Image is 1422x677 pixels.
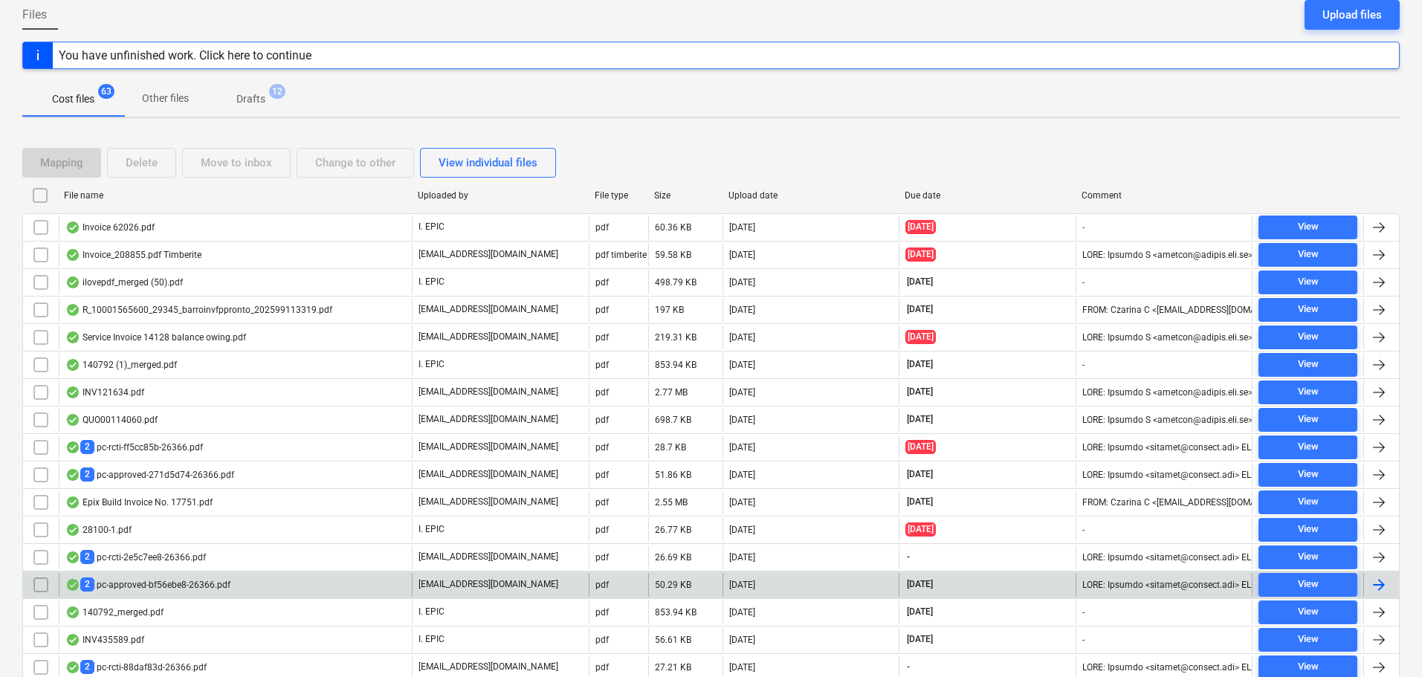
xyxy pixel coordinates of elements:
div: Due date [905,190,1070,201]
span: [DATE] [905,522,936,537]
span: [DATE] [905,413,934,426]
span: [DATE] [905,330,936,344]
button: View [1258,518,1357,542]
span: - [905,661,911,673]
button: View [1258,600,1357,624]
div: Service Invoice 14128 balance owing.pdf [65,331,246,343]
div: - [1082,635,1085,645]
span: [DATE] [905,220,936,234]
span: [DATE] [905,606,934,618]
div: View [1298,383,1319,401]
div: pdf [595,607,609,618]
span: [DATE] [905,468,934,481]
div: [DATE] [729,305,755,315]
div: pdf [595,662,609,673]
div: pdf [595,360,609,370]
span: [DATE] [905,303,934,316]
div: View [1298,658,1319,676]
div: OCR finished [65,331,80,343]
div: 140792 (1)_merged.pdf [65,359,177,371]
div: 853.94 KB [655,360,697,370]
div: - [1082,607,1085,618]
button: View [1258,490,1357,514]
div: OCR finished [65,579,80,591]
p: [EMAIL_ADDRESS][DOMAIN_NAME] [418,413,558,426]
span: 2 [80,550,94,564]
div: pdf [595,387,609,398]
div: pdf [595,552,609,563]
div: 2.55 MB [655,497,688,508]
div: [DATE] [729,470,755,480]
span: 2 [80,440,94,454]
div: 28.7 KB [655,442,686,453]
div: OCR finished [65,551,80,563]
span: 2 [80,577,94,592]
button: View [1258,271,1357,294]
span: [DATE] [905,440,936,454]
div: 197 KB [655,305,684,315]
div: OCR finished [65,221,80,233]
button: View [1258,628,1357,652]
div: 51.86 KB [655,470,691,480]
div: [DATE] [729,332,755,343]
div: pc-approved-271d5d74-26366.pdf [65,467,234,482]
div: [DATE] [729,250,755,260]
div: File type [595,190,642,201]
div: OCR finished [65,469,80,481]
div: OCR finished [65,386,80,398]
p: [EMAIL_ADDRESS][DOMAIN_NAME] [418,248,558,261]
div: - [1082,277,1085,288]
div: OCR finished [65,276,80,288]
p: Drafts [236,91,265,107]
span: [DATE] [905,276,934,288]
div: View [1298,218,1319,236]
div: OCR finished [65,441,80,453]
p: [EMAIL_ADDRESS][DOMAIN_NAME] [418,386,558,398]
div: View [1298,328,1319,346]
div: [DATE] [729,497,755,508]
p: [EMAIL_ADDRESS][DOMAIN_NAME] [418,578,558,591]
span: 63 [98,84,114,99]
div: View [1298,301,1319,318]
div: pc-rcti-2e5c7ee8-26366.pdf [65,550,206,564]
div: View [1298,631,1319,648]
div: OCR finished [65,634,80,646]
div: View [1298,493,1319,511]
p: [EMAIL_ADDRESS][DOMAIN_NAME] [418,331,558,343]
div: Invoice 62026.pdf [65,221,155,233]
p: I. EPIC [418,606,445,618]
span: 2 [80,467,94,482]
div: View [1298,576,1319,593]
p: I. EPIC [418,276,445,288]
p: Other files [142,91,189,106]
div: pdf [595,332,609,343]
p: [EMAIL_ADDRESS][DOMAIN_NAME] [418,496,558,508]
button: View [1258,573,1357,597]
div: Size [654,190,717,201]
div: pc-rcti-88daf83d-26366.pdf [65,660,207,674]
div: View [1298,438,1319,456]
div: 2.77 MB [655,387,688,398]
button: View [1258,298,1357,322]
p: [EMAIL_ADDRESS][DOMAIN_NAME] [418,468,558,481]
div: R_10001565600_29345_barroinvfppronto_202599113319.pdf [65,304,332,316]
div: ilovepdf_merged (50).pdf [65,276,183,288]
div: pdf [595,415,609,425]
div: View [1298,521,1319,538]
span: [DATE] [905,386,934,398]
div: [DATE] [729,525,755,535]
div: 50.29 KB [655,580,691,590]
div: View [1298,411,1319,428]
div: 60.36 KB [655,222,691,233]
div: Comment [1082,190,1247,201]
div: [DATE] [729,415,755,425]
div: - [1082,222,1085,233]
div: pdf [595,277,609,288]
div: OCR finished [65,304,80,316]
p: I. EPIC [418,523,445,536]
div: View [1298,548,1319,566]
div: [DATE] [729,580,755,590]
span: - [905,551,911,563]
div: View [1298,466,1319,483]
p: Cost files [52,91,94,107]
